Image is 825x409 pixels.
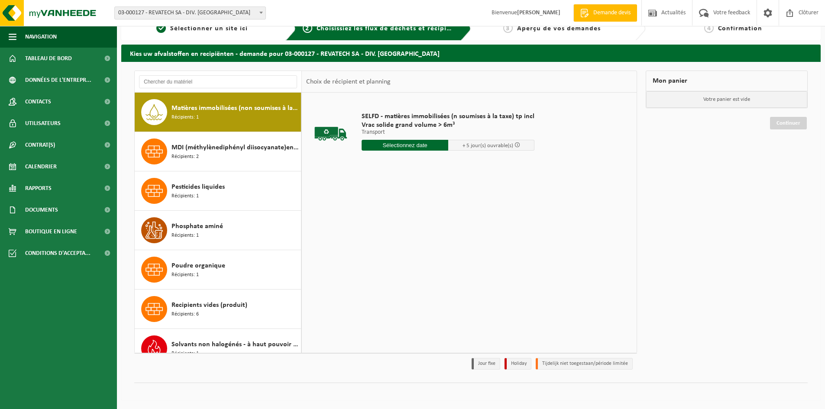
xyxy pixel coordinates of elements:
li: Tijdelijk niet toegestaan/période limitée [536,358,633,370]
button: Solvants non halogénés - à haut pouvoir calorifique en IBC Récipients: 1 [135,329,301,368]
span: Pesticides liquides [171,182,225,192]
span: Choisissiez les flux de déchets et récipients [317,25,461,32]
span: Boutique en ligne [25,221,77,242]
span: 03-000127 - REVATECH SA - DIV. MONSIN - JUPILLE-SUR-MEUSE [115,7,265,19]
span: Calendrier [25,156,57,177]
span: Matières immobilisées (non soumises à la taxe) [171,103,299,113]
span: 3 [503,23,513,33]
span: Tableau de bord [25,48,72,69]
span: Sélectionner un site ici [170,25,248,32]
p: Votre panier est vide [646,91,807,108]
h2: Kies uw afvalstoffen en recipiënten - demande pour 03-000127 - REVATECH SA - DIV. [GEOGRAPHIC_DATA] [121,45,821,61]
span: Documents [25,199,58,221]
span: 2 [303,23,312,33]
span: Récipients: 1 [171,271,199,279]
input: Sélectionnez date [362,140,448,151]
p: Transport [362,129,534,135]
span: Conditions d'accepta... [25,242,91,264]
span: Demande devis [591,9,633,17]
button: Poudre organique Récipients: 1 [135,250,301,290]
div: Mon panier [646,71,808,91]
li: Holiday [505,358,531,370]
span: Contacts [25,91,51,113]
span: Rapports [25,177,52,199]
a: Demande devis [573,4,637,22]
span: Données de l'entrepr... [25,69,91,91]
span: Vrac solide grand volume > 6m³ [362,121,534,129]
button: Recipients vides (produit) Récipients: 6 [135,290,301,329]
span: Poudre organique [171,261,225,271]
span: Aperçu de vos demandes [517,25,601,32]
span: Récipients: 1 [171,113,199,122]
span: 4 [704,23,714,33]
span: Récipients: 1 [171,192,199,200]
button: Pesticides liquides Récipients: 1 [135,171,301,211]
button: Phosphate aminé Récipients: 1 [135,211,301,250]
a: Continuer [770,117,807,129]
span: Utilisateurs [25,113,61,134]
span: Recipients vides (produit) [171,300,247,310]
strong: [PERSON_NAME] [517,10,560,16]
span: 1 [156,23,166,33]
span: Navigation [25,26,57,48]
span: 03-000127 - REVATECH SA - DIV. MONSIN - JUPILLE-SUR-MEUSE [114,6,266,19]
button: MDI (méthylènediphényl diisocyanate)en IBC Récipients: 2 [135,132,301,171]
span: + 5 jour(s) ouvrable(s) [463,143,513,148]
button: Matières immobilisées (non soumises à la taxe) Récipients: 1 [135,93,301,132]
span: Phosphate aminé [171,221,223,232]
span: SELFD - matières immobilisées (n soumises à la taxe) tp incl [362,112,534,121]
span: Récipients: 6 [171,310,199,319]
span: Confirmation [718,25,762,32]
span: Solvants non halogénés - à haut pouvoir calorifique en IBC [171,339,299,350]
a: 1Sélectionner un site ici [126,23,279,34]
span: Contrat(s) [25,134,55,156]
input: Chercher du matériel [139,75,297,88]
div: Choix de récipient et planning [302,71,395,93]
li: Jour fixe [472,358,500,370]
span: Récipients: 2 [171,153,199,161]
span: Récipients: 1 [171,232,199,240]
span: MDI (méthylènediphényl diisocyanate)en IBC [171,142,299,153]
span: Récipients: 1 [171,350,199,358]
